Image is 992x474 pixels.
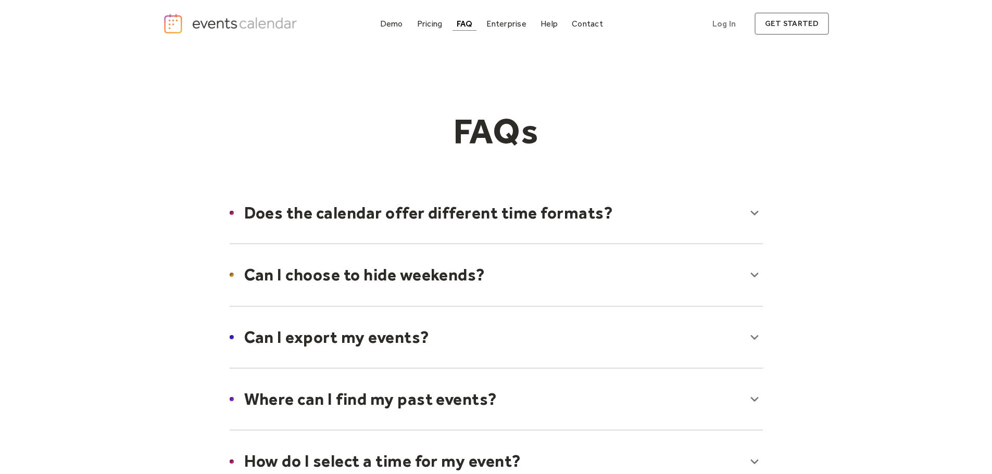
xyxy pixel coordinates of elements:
a: Enterprise [482,17,530,31]
div: Enterprise [486,21,526,27]
a: Demo [376,17,407,31]
div: Demo [380,21,403,27]
a: Log In [702,12,746,35]
div: Contact [572,21,603,27]
div: Help [541,21,558,27]
a: Pricing [413,17,447,31]
a: Help [536,17,562,31]
div: FAQ [457,21,473,27]
a: get started [755,12,829,35]
h1: FAQs [296,110,696,152]
a: FAQ [453,17,477,31]
a: Contact [568,17,607,31]
div: Pricing [417,21,443,27]
a: home [163,13,300,34]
